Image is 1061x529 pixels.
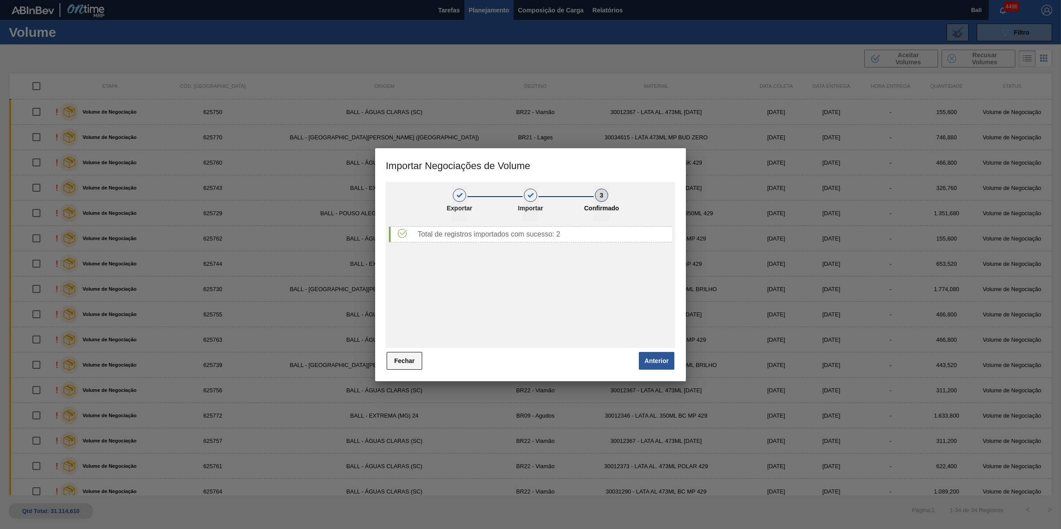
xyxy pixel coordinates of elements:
p: Exportar [437,205,482,212]
h3: Importar Negociações de Volume [375,148,686,182]
button: 2Importar [523,186,538,221]
div: 1 [453,189,466,202]
button: 1Exportar [451,186,467,221]
button: 3Confirmado [594,186,610,221]
p: Importar [508,205,553,212]
div: 2 [524,189,537,202]
div: Total de registros importados com sucesso: 2 [414,230,672,238]
img: Tipo [398,229,407,238]
div: 3 [595,189,608,202]
button: Anterior [639,352,674,370]
button: Fechar [387,352,422,370]
p: Confirmado [579,205,624,212]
